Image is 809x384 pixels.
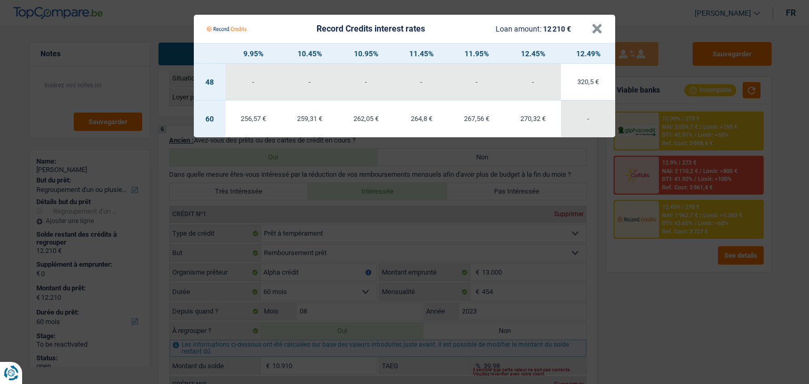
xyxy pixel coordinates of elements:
td: 60 [194,100,225,137]
div: 320,5 € [561,78,615,85]
span: 12 210 € [543,25,571,33]
div: 256,57 € [225,115,282,122]
div: Record Credits interest rates [317,25,425,33]
div: - [394,78,449,85]
th: 12.49% [561,44,615,64]
th: 9.95% [225,44,282,64]
th: 12.45% [505,44,561,64]
div: - [338,78,394,85]
div: 267,56 € [448,115,505,122]
span: Loan amount: [496,25,541,33]
img: Record Credits [206,19,246,39]
div: - [282,78,338,85]
div: 259,31 € [282,115,338,122]
div: 262,05 € [338,115,394,122]
div: - [561,115,615,122]
div: 270,32 € [505,115,561,122]
th: 11.45% [394,44,449,64]
th: 10.95% [338,44,394,64]
button: × [591,24,603,34]
div: - [505,78,561,85]
td: 48 [194,64,225,100]
div: 264,8 € [394,115,449,122]
div: - [448,78,505,85]
th: 11.95% [448,44,505,64]
th: 10.45% [282,44,338,64]
div: - [225,78,282,85]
